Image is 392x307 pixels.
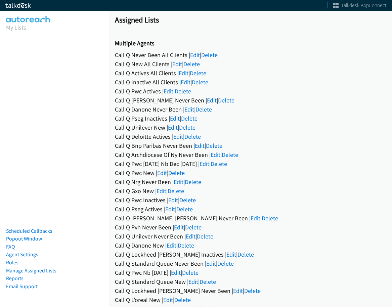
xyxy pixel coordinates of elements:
a: Delete [218,96,234,104]
a: Edit [195,142,205,149]
a: Delete [211,160,227,168]
a: Popout Window [6,235,42,242]
a: Edit [157,169,167,177]
a: Talkdesk AppConnect [333,2,387,9]
a: Delete [190,69,206,77]
div: Call Q Unilever Never Been | | [115,232,386,241]
a: Edit [211,151,220,159]
a: Delete [192,78,208,86]
div: Call Q New All Clients | | [115,59,386,69]
a: Edit [188,278,198,286]
a: Edit [226,251,236,258]
a: Edit [184,105,194,113]
div: Call Q [PERSON_NAME] [PERSON_NAME] Never Been | | [115,214,386,223]
div: Call Q Lockheed [PERSON_NAME] Inactives | | [115,250,386,259]
div: Call Q Pwc New | | [115,168,386,177]
div: Call Q Deloitte Actives | | [115,132,386,141]
a: Delete [222,151,238,159]
a: Delete [217,260,234,267]
a: Edit [168,196,178,204]
div: Call Q Pwc Nb [DATE] | | [115,268,386,277]
iframe: Resource Center [373,127,392,180]
a: Edit [251,214,260,222]
a: Delete [182,269,199,276]
div: Call Q Archdiocese Of Ny Never Been | | [115,150,386,159]
div: Call Q Lockheed [PERSON_NAME] Never Been | | [115,286,386,295]
a: Edit [164,87,173,95]
div: Call Q Pseg Actives | | [115,205,386,214]
div: Call Q Danone New | | [115,241,386,250]
a: Delete [179,196,196,204]
a: Delete [168,187,184,195]
div: Call Q Pvh Never Been | | [115,223,386,232]
a: Edit [167,242,176,249]
a: Edit [186,232,195,240]
a: Edit [157,187,166,195]
a: Delete [197,232,213,240]
a: Delete [174,296,191,304]
a: Delete [262,214,278,222]
a: Edit [190,51,200,59]
a: Scheduled Callbacks [6,228,52,234]
div: Call Q Pwc Actives | | [115,87,386,96]
a: Delete [175,87,191,95]
a: My Lists [6,24,26,31]
a: Edit [174,178,183,186]
div: Call Q Never Been All Clients | | [115,50,386,59]
a: Edit [171,269,181,276]
a: Delete [179,124,195,131]
a: Edit [163,296,173,304]
div: Call Q Pwc [DATE] Nb Dec [DATE] | | [115,159,386,168]
a: Delete [176,205,193,213]
a: Delete [185,223,202,231]
a: Edit [173,133,183,140]
div: Call Q Bnp Paribas Never Been | | [115,141,386,150]
a: Edit [170,115,180,122]
div: Call Q Pseg Inactives | | [115,114,386,123]
a: Delete [195,105,212,113]
a: Reports [6,275,24,281]
h1: Assigned Lists [115,15,386,25]
div: Call Q Danone Never Been | | [115,105,386,114]
a: Edit [168,124,178,131]
a: Delete [181,115,198,122]
div: Call Q [PERSON_NAME] Never Been | | [115,96,386,105]
a: Edit [179,69,188,77]
a: Edit [200,160,209,168]
a: Delete [244,287,261,295]
a: Edit [181,78,190,86]
a: Delete [185,178,201,186]
a: Edit [233,287,243,295]
a: FAQ [6,244,15,250]
h2: Multiple Agents [115,40,386,47]
a: Delete [206,142,222,149]
a: Edit [174,223,184,231]
a: Delete [237,251,254,258]
a: Delete [200,278,216,286]
a: Agent Settings [6,251,38,258]
a: Edit [206,260,216,267]
a: Roles [6,259,18,266]
div: Call Q Nrg Never Been | | [115,177,386,186]
a: Manage Assigned Lists [6,267,56,274]
div: Call Q Inactive All Clients | | [115,78,386,87]
a: Edit [165,205,175,213]
a: Delete [183,60,200,68]
div: Call Q Gxo New | | [115,186,386,195]
a: Delete [201,51,218,59]
a: Delete [184,133,201,140]
div: Call Q Unilever New | | [115,123,386,132]
a: Edit [207,96,217,104]
div: Call Q Standard Queue New | | [115,277,386,286]
div: Call Q Pwc Inactives | | [115,195,386,205]
a: Edit [172,60,182,68]
div: Call Q Standard Queue Never Been | | [115,259,386,268]
div: Call Q L'oreal New | | [115,295,386,304]
a: Email Support [6,283,38,290]
a: Delete [168,169,185,177]
a: Delete [178,242,194,249]
div: Call Q Actives All Clients | | [115,69,386,78]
